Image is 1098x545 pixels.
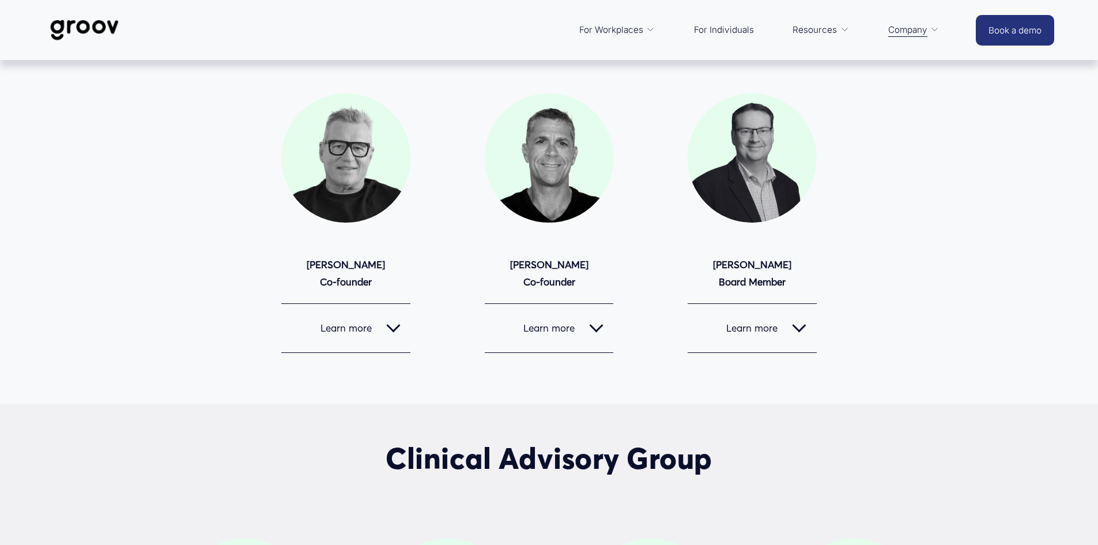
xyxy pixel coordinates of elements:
strong: [PERSON_NAME] Co-founder [307,258,385,288]
h2: Clinical Advisory Group [146,441,952,476]
img: Groov | Workplace Science Platform | Unlock Performance | Drive Results [44,11,125,49]
a: folder dropdown [787,16,855,44]
strong: [PERSON_NAME] Board Member [713,258,791,288]
a: For Individuals [688,16,760,44]
a: Book a demo [976,15,1054,46]
span: Company [888,22,927,38]
span: Learn more [495,322,590,334]
a: folder dropdown [573,16,661,44]
button: Learn more [281,304,410,352]
button: Learn more [688,304,817,352]
button: Learn more [485,304,614,352]
span: For Workplaces [579,22,643,38]
span: Resources [793,22,837,38]
a: folder dropdown [882,16,945,44]
span: Learn more [698,322,793,334]
strong: [PERSON_NAME] Co-founder [510,258,588,288]
span: Learn more [292,322,386,334]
